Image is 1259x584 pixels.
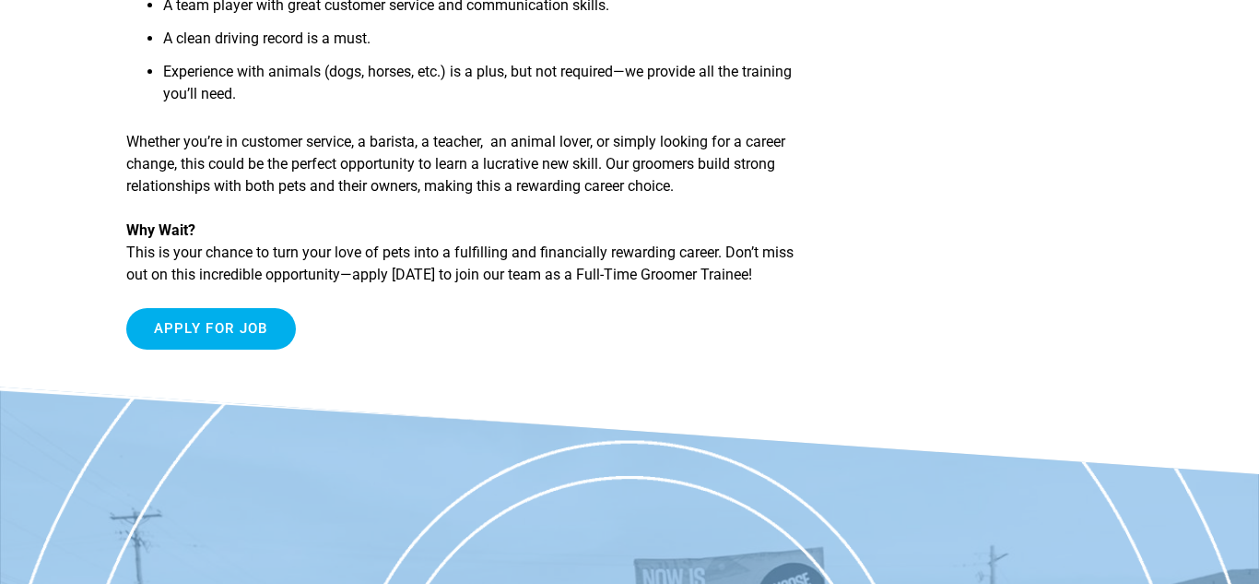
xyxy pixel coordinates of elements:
p: Whether you’re in customer service, a barista, a teacher, an animal lover, or simply looking for ... [126,131,808,197]
p: This is your chance to turn your love of pets into a fulfilling and financially rewarding career.... [126,220,808,286]
li: Experience with animals (dogs, horses, etc.) is a plus, but not required—we provide all the train... [163,61,808,116]
input: Apply for job [126,308,296,350]
li: A clean driving record is a must. [163,28,808,61]
strong: Why Wait? [126,221,195,239]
